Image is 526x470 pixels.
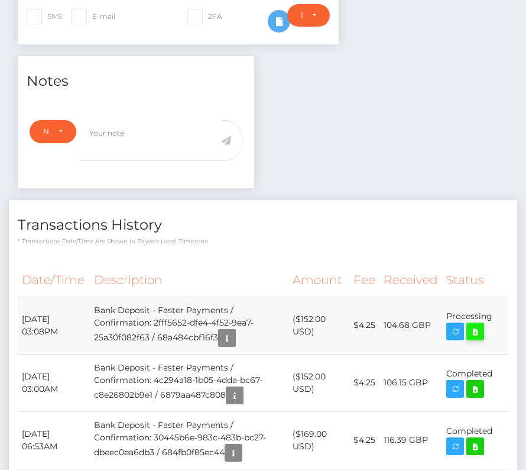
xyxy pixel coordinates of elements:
td: Completed [442,411,508,469]
th: Received [379,264,442,297]
td: $4.25 [349,411,379,469]
td: Bank Deposit - Faster Payments / Confirmation: 4c294a18-1b05-4dda-bc67-c8e26802b9e1 / 6879aa487c808 [90,354,288,411]
td: $4.25 [349,354,379,411]
td: Bank Deposit - Faster Payments / Confirmation: 30445b6e-983c-483b-bc27-dbeec0ea6db3 / 684fb0f85ec44 [90,411,288,469]
td: [DATE] 06:53AM [18,411,90,469]
h4: Transactions History [18,215,508,236]
td: $4.25 [349,297,379,354]
td: ($169.00 USD) [288,411,350,469]
td: Processing [442,297,508,354]
label: E-mail [72,9,115,24]
td: [DATE] 03:08PM [18,297,90,354]
div: Note Type [43,127,49,136]
p: * Transactions date/time are shown in payee's local timezone [18,237,508,246]
button: Note Type [30,120,76,143]
td: ($152.00 USD) [288,297,350,354]
h4: Notes [27,71,245,92]
label: 2FA [187,9,222,24]
td: 116.39 GBP [379,411,442,469]
th: Fee [349,264,379,297]
td: 106.15 GBP [379,354,442,411]
div: Do not require [301,11,303,20]
td: 104.68 GBP [379,297,442,354]
td: [DATE] 03:00AM [18,354,90,411]
th: Amount [288,264,350,297]
label: SMS [27,9,62,24]
th: Description [90,264,288,297]
button: Do not require [287,4,330,27]
td: ($152.00 USD) [288,354,350,411]
th: Date/Time [18,264,90,297]
th: Status [442,264,508,297]
td: Completed [442,354,508,411]
td: Bank Deposit - Faster Payments / Confirmation: 2fff5652-dfe4-4f52-9ea7-25a30f082f63 / 68a484cbf16f3 [90,297,288,354]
